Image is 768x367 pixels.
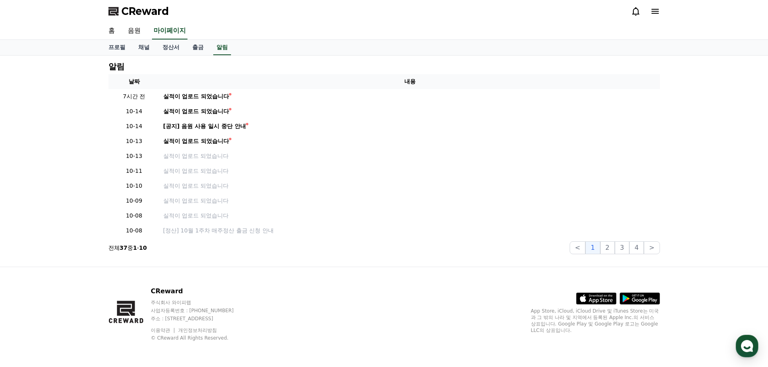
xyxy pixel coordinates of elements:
a: 실적이 업로드 되었습니다 [163,92,657,101]
a: 프로필 [102,40,132,55]
a: 채널 [132,40,156,55]
a: 실적이 업로드 되었습니다 [163,137,657,145]
a: 실적이 업로드 되었습니다 [163,167,657,175]
p: 7시간 전 [112,92,157,101]
strong: 10 [139,245,147,251]
p: 주소 : [STREET_ADDRESS] [151,315,249,322]
a: 실적이 업로드 되었습니다 [163,107,657,116]
strong: 37 [120,245,127,251]
a: 출금 [186,40,210,55]
p: 10-13 [112,137,157,145]
span: CReward [121,5,169,18]
p: 전체 중 - [108,244,147,252]
p: 10-14 [112,122,157,131]
p: 10-13 [112,152,157,160]
button: 4 [629,241,644,254]
a: 홈 [102,23,121,39]
a: 실적이 업로드 되었습니다 [163,182,657,190]
a: 이용약관 [151,328,176,333]
button: 2 [600,241,615,254]
th: 내용 [160,74,660,89]
div: 실적이 업로드 되었습니다 [163,137,229,145]
a: 실적이 업로드 되었습니다 [163,211,657,220]
strong: 1 [133,245,137,251]
a: 개인정보처리방침 [178,328,217,333]
div: 실적이 업로드 되었습니다 [163,107,229,116]
button: > [644,241,660,254]
div: [공지] 음원 사용 일시 중단 안내 [163,122,246,131]
a: 알림 [213,40,231,55]
a: 마이페이지 [152,23,187,39]
p: App Store, iCloud, iCloud Drive 및 iTunes Store는 미국과 그 밖의 나라 및 지역에서 등록된 Apple Inc.의 서비스 상표입니다. Goo... [531,308,660,334]
button: 1 [585,241,600,254]
a: 음원 [121,23,147,39]
a: [정산] 10월 1주차 매주정산 출금 신청 안내 [163,226,657,235]
p: 10-10 [112,182,157,190]
p: 10-09 [112,197,157,205]
p: 주식회사 와이피랩 [151,299,249,306]
th: 날짜 [108,74,160,89]
p: 10-08 [112,211,157,220]
p: 10-08 [112,226,157,235]
h4: 알림 [108,62,125,71]
p: © CReward All Rights Reserved. [151,335,249,341]
a: 실적이 업로드 되었습니다 [163,152,657,160]
a: 정산서 [156,40,186,55]
a: [공지] 음원 사용 일시 중단 안내 [163,122,657,131]
p: 10-11 [112,167,157,175]
p: CReward [151,286,249,296]
a: 실적이 업로드 되었습니다 [163,197,657,205]
div: 실적이 업로드 되었습니다 [163,92,229,101]
a: CReward [108,5,169,18]
button: < [570,241,585,254]
p: 사업자등록번호 : [PHONE_NUMBER] [151,307,249,314]
button: 3 [615,241,629,254]
p: 10-14 [112,107,157,116]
